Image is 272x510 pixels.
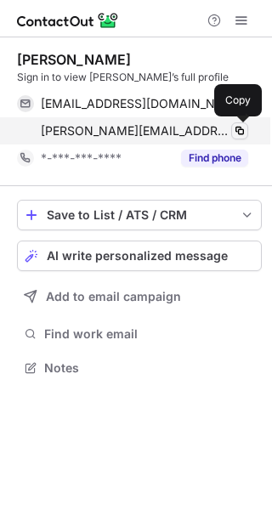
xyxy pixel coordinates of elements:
span: [EMAIL_ADDRESS][DOMAIN_NAME] [41,96,235,111]
span: Find work email [44,326,255,342]
div: Sign in to view [PERSON_NAME]’s full profile [17,70,262,85]
button: Find work email [17,322,262,346]
span: Notes [44,360,255,376]
button: Notes [17,356,262,380]
button: Reveal Button [181,150,248,167]
img: ContactOut v5.3.10 [17,10,119,31]
div: Save to List / ATS / CRM [47,208,232,222]
span: Add to email campaign [46,290,181,303]
span: [PERSON_NAME][EMAIL_ADDRESS][DOMAIN_NAME] [41,123,229,139]
button: Add to email campaign [17,281,262,312]
button: AI write personalized message [17,241,262,271]
span: AI write personalized message [47,249,228,263]
div: [PERSON_NAME] [17,51,131,68]
button: save-profile-one-click [17,200,262,230]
